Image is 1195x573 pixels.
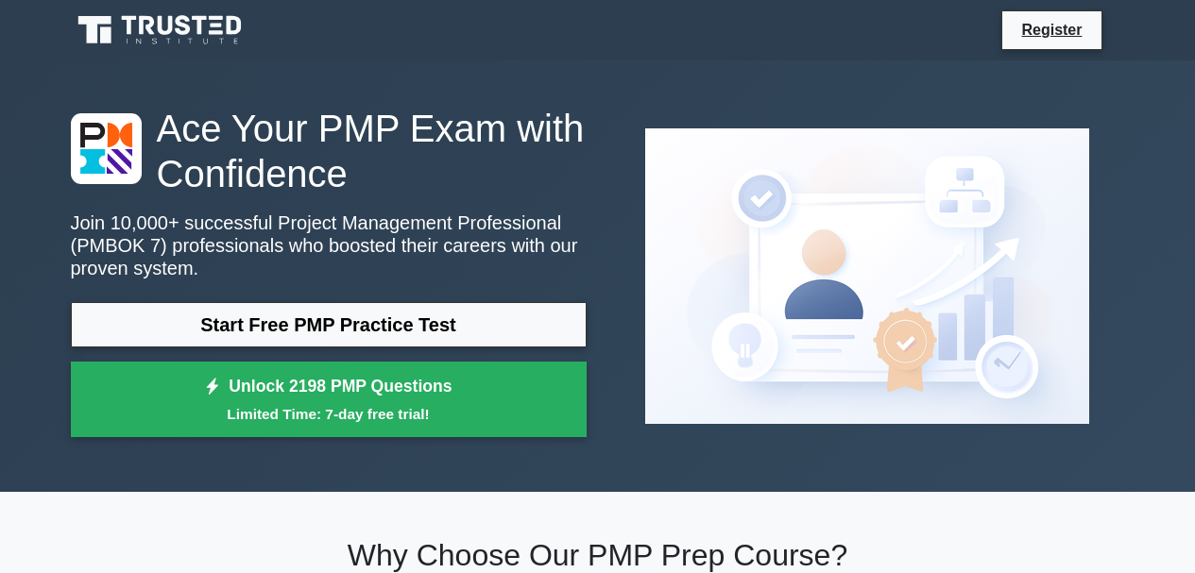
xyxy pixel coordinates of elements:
a: Unlock 2198 PMP QuestionsLimited Time: 7-day free trial! [71,362,587,437]
img: Project Management Professional (PMBOK 7) Preview [630,113,1104,439]
a: Start Free PMP Practice Test [71,302,587,347]
small: Limited Time: 7-day free trial! [94,403,563,425]
p: Join 10,000+ successful Project Management Professional (PMBOK 7) professionals who boosted their... [71,211,587,279]
a: Register [1010,18,1093,42]
h2: Why Choose Our PMP Prep Course? [71,537,1125,573]
h1: Ace Your PMP Exam with Confidence [71,106,587,196]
